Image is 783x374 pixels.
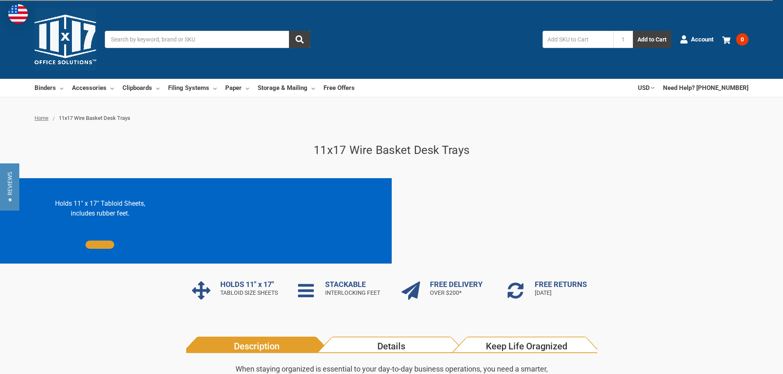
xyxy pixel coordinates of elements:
p: [DATE] [535,289,597,297]
span: 11x17 Wire Basket Desk Trays [59,115,130,121]
img: 11x17.com [35,9,96,70]
h3: FREE RETURNS [535,280,597,289]
a: Filing Systems [168,79,217,97]
a: USD [638,79,654,97]
div: Rocket [402,281,420,300]
p: INTERLOCKING FEET [325,289,388,297]
span: 0 [736,33,748,46]
a: Storage & Mailing [258,79,315,97]
span: Holds 11" x 17" Tabloid Sheets, [55,200,145,207]
div: Rocket [298,281,314,300]
img: duty and tax information for United States [8,4,28,24]
a: Free Offers [323,79,355,97]
span: Account [691,35,714,44]
h3: STACKABLE [325,280,388,289]
span: ★ Reviews [6,172,14,202]
span: includes rubber feet. [71,209,129,217]
span: Description [192,340,321,353]
h3: HOLDS 11" x 17" [220,280,283,289]
input: Search by keyword, brand or SKU [105,31,310,48]
a: Binders [35,79,63,97]
h1: 11x17 Wire Basket Desk Trays [35,142,748,159]
a: Clipboards [122,79,159,97]
span: Details [327,340,456,353]
p: TABLOID SIZE SHEETS [220,289,283,297]
div: Rocket [508,281,524,300]
a: Need Help? [PHONE_NUMBER] [663,79,748,97]
button: Add to Cart [633,31,671,48]
a: Paper [225,79,249,97]
div: Rocket [192,281,210,300]
a: Home [35,115,49,121]
a: Accessories [72,79,114,97]
h3: FREE DELIVERY [430,280,492,289]
a: 0 [722,29,748,50]
input: Add SKU to Cart [543,31,613,48]
span: Keep Life Oragnized [462,340,591,353]
a: Account [680,29,714,50]
p: OVER $200* [430,289,492,297]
